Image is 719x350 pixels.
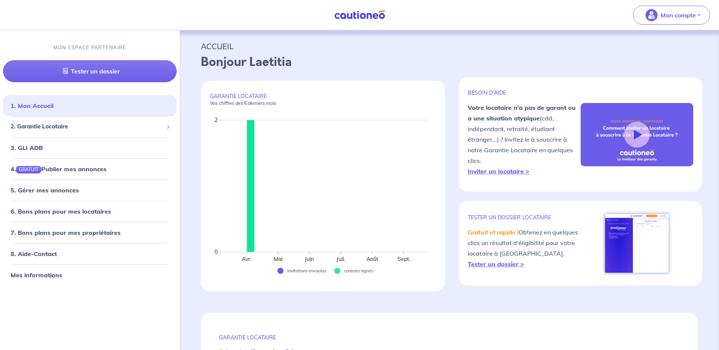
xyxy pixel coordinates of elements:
[201,39,698,53] p: ACCUEIL
[633,6,710,25] button: illu_account_valid_menu.svgMon compte
[468,102,580,177] p: (cdd, indépendant, retraité, étudiant étranger...) ? Invitez le à souscrire à notre Garantie Loca...
[468,214,580,221] p: TESTER un dossier locataire
[3,98,177,114] div: 1. Mon Accueil
[3,225,177,240] div: 7. Bons plans pour mes propriétaires
[661,11,696,20] p: Mon compte
[645,9,658,21] img: illu_account_valid_menu.svg
[468,228,518,236] em: Gratuit et rapide !
[468,167,529,175] a: Inviter un locataire >
[11,271,62,279] a: Mes informations
[468,260,524,268] a: Tester un dossier >
[201,53,698,71] p: Bonjour Laetitia
[468,227,580,269] p: Obtenez en quelques clics un résultat d'éligibilité pour votre locataire à [GEOGRAPHIC_DATA].
[331,10,388,20] img: Cautioneo
[11,123,163,131] span: 2. Garantie Locataire
[3,267,177,283] div: Mes informations
[242,256,251,262] text: Avr.
[11,144,43,152] a: 3. GLI ADB
[274,256,282,262] text: Mai
[219,334,680,341] p: GARANTIE LOCATAIRE
[11,102,53,110] a: 1. Mon Accueil
[3,161,177,177] div: 4.GRATUITPublier mes annonces
[11,165,107,173] a: 4.GRATUITPublier mes annonces
[215,248,218,255] text: 0
[336,256,345,262] text: Juil.
[468,89,580,96] p: BESOIN D'AIDE
[468,104,576,122] strong: Votre locataire n'a pas de garant ou a une situation atypique
[210,100,276,106] em: Vos chiffres des 6 derniers mois
[11,186,79,194] a: 5. Gérer mes annonces
[210,93,436,106] p: GARANTIE LOCATAIRE
[3,140,177,155] div: 3. GLI ADB
[215,117,218,123] text: 2
[398,256,410,262] text: Sept.
[3,246,177,261] div: 8. Aide-Contact
[3,120,177,134] div: 2. Garantie Locataire
[3,61,177,83] a: Tester un dossier
[581,103,693,167] img: video-gli-new-none.jpg
[11,250,57,258] a: 8. Aide-Contact
[601,210,673,277] img: simulateur.png
[3,183,177,198] div: 5. Gérer mes annonces
[3,204,177,219] div: 6. Bons plans pour mes locataires
[367,256,378,262] text: Août
[53,44,127,51] p: MON ESPACE PARTENAIRE
[11,229,121,236] a: 7. Bons plans pour mes propriétaires
[11,208,111,215] a: 6. Bons plans pour mes locataires
[304,256,314,262] text: Juin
